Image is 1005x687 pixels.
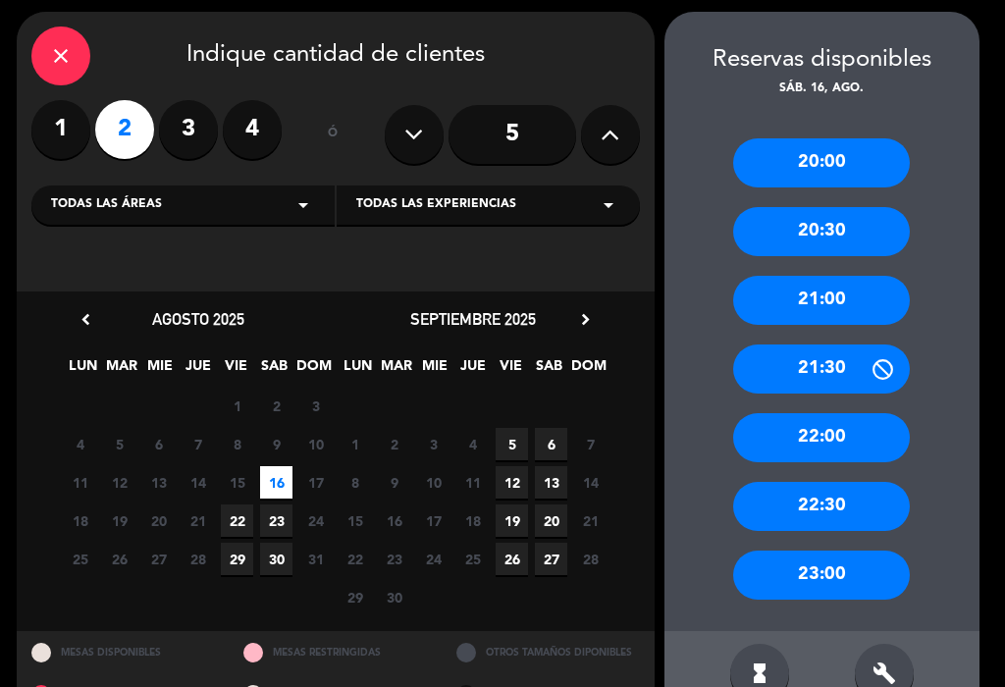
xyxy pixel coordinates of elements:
div: 23:00 [733,551,910,600]
i: chevron_left [76,309,96,330]
span: SAB [258,354,291,387]
span: 20 [142,504,175,537]
span: 27 [142,543,175,575]
span: 26 [103,543,135,575]
label: 2 [95,100,154,159]
div: MESAS DISPONIBLES [17,631,230,673]
span: SAB [533,354,565,387]
span: 5 [496,428,528,460]
span: 20 [535,504,567,537]
span: 7 [182,428,214,460]
span: 6 [535,428,567,460]
span: 11 [64,466,96,499]
i: arrow_drop_down [597,193,620,217]
div: 20:00 [733,138,910,187]
span: 31 [299,543,332,575]
span: VIE [220,354,252,387]
span: 3 [299,390,332,422]
div: 20:30 [733,207,910,256]
span: 30 [378,581,410,613]
span: 16 [378,504,410,537]
span: 14 [182,466,214,499]
span: 9 [260,428,292,460]
span: 18 [456,504,489,537]
span: 28 [574,543,607,575]
span: 5 [103,428,135,460]
span: 14 [574,466,607,499]
span: septiembre 2025 [410,309,536,329]
span: 2 [260,390,292,422]
div: OTROS TAMAÑOS DIPONIBLES [442,631,655,673]
span: 29 [221,543,253,575]
span: 10 [417,466,450,499]
span: LUN [342,354,374,387]
span: 21 [182,504,214,537]
span: MAR [380,354,412,387]
span: 13 [142,466,175,499]
span: MIE [143,354,176,387]
span: 2 [378,428,410,460]
span: 26 [496,543,528,575]
div: 21:30 [733,344,910,394]
span: 1 [221,390,253,422]
div: ó [301,100,365,169]
div: Reservas disponibles [664,41,979,79]
span: 1 [339,428,371,460]
span: DOM [571,354,604,387]
span: 21 [574,504,607,537]
span: DOM [296,354,329,387]
span: 24 [417,543,450,575]
span: 12 [103,466,135,499]
span: Todas las áreas [51,195,162,215]
span: LUN [67,354,99,387]
span: 4 [64,428,96,460]
span: 12 [496,466,528,499]
span: 17 [417,504,450,537]
span: 19 [103,504,135,537]
div: 22:00 [733,413,910,462]
span: 7 [574,428,607,460]
span: MAR [105,354,137,387]
div: 21:00 [733,276,910,325]
span: agosto 2025 [152,309,244,329]
i: hourglass_full [748,661,771,685]
span: 11 [456,466,489,499]
span: 24 [299,504,332,537]
span: 8 [221,428,253,460]
span: 18 [64,504,96,537]
span: 23 [260,504,292,537]
span: 13 [535,466,567,499]
span: 19 [496,504,528,537]
span: 4 [456,428,489,460]
span: VIE [495,354,527,387]
span: 17 [299,466,332,499]
span: 25 [456,543,489,575]
span: 15 [221,466,253,499]
label: 3 [159,100,218,159]
label: 1 [31,100,90,159]
span: 16 [260,466,292,499]
i: chevron_right [575,309,596,330]
span: 10 [299,428,332,460]
div: 22:30 [733,482,910,531]
i: build [873,661,896,685]
div: sáb. 16, ago. [664,79,979,99]
span: 28 [182,543,214,575]
span: 15 [339,504,371,537]
span: 25 [64,543,96,575]
span: 29 [339,581,371,613]
span: JUE [182,354,214,387]
span: 30 [260,543,292,575]
span: 22 [339,543,371,575]
span: 3 [417,428,450,460]
span: 9 [378,466,410,499]
div: Indique cantidad de clientes [31,26,640,85]
span: 27 [535,543,567,575]
span: MIE [418,354,450,387]
span: JUE [456,354,489,387]
div: MESAS RESTRINGIDAS [229,631,442,673]
span: 22 [221,504,253,537]
span: 23 [378,543,410,575]
label: 4 [223,100,282,159]
span: 8 [339,466,371,499]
